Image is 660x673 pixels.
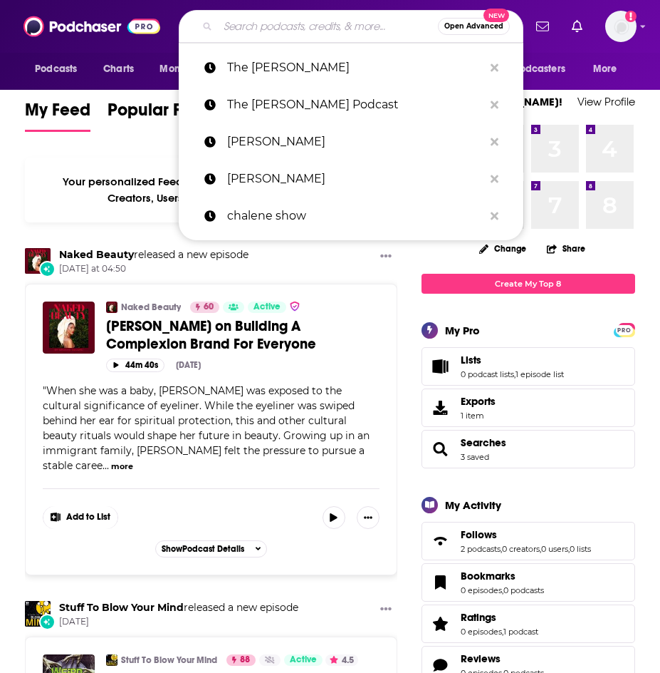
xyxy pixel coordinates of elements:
[568,544,570,554] span: ,
[502,585,503,595] span: ,
[461,411,496,421] span: 1 item
[570,544,591,554] a: 0 lists
[227,197,483,235] p: chalene show
[106,302,117,313] a: Naked Beauty
[577,95,635,108] a: View Profile
[501,544,502,554] span: ,
[483,9,509,22] span: New
[106,317,379,353] a: [PERSON_NAME] on Building A Complexion Brand For Everyone
[357,506,379,529] button: Show More Button
[461,436,506,449] a: Searches
[426,398,455,418] span: Exports
[497,59,565,79] span: For Podcasters
[106,317,316,353] span: [PERSON_NAME] on Building A Complexion Brand For Everyone
[438,18,510,35] button: Open AdvancedNew
[25,56,95,83] button: open menu
[461,528,591,541] a: Follows
[248,302,286,313] a: Active
[503,627,538,637] a: 1 podcast
[605,11,637,42] span: Logged in as Ashley_Beenen
[461,369,514,379] a: 0 podcast lists
[461,652,501,665] span: Reviews
[290,653,317,667] span: Active
[43,384,370,472] span: "
[59,263,248,275] span: [DATE] at 04:50
[155,540,268,558] button: ShowPodcast Details
[461,611,496,624] span: Ratings
[59,601,184,614] a: Stuff To Blow Your Mind
[514,369,515,379] span: ,
[502,627,503,637] span: ,
[566,14,588,38] a: Show notifications dropdown
[25,248,51,274] img: Naked Beauty
[421,430,635,468] span: Searches
[374,248,397,266] button: Show More Button
[461,570,544,582] a: Bookmarks
[421,347,635,386] span: Lists
[421,274,635,293] a: Create My Top 8
[218,15,438,38] input: Search podcasts, credits, & more...
[421,389,635,427] a: Exports
[39,261,55,277] div: New Episode
[471,240,535,257] button: Change
[625,11,637,22] svg: Add a profile image
[426,614,455,634] a: Ratings
[159,59,210,79] span: Monitoring
[461,627,502,637] a: 0 episodes
[108,99,211,132] a: Popular Feed
[583,56,635,83] button: open menu
[103,459,109,472] span: ...
[421,605,635,643] span: Ratings
[25,601,51,627] img: Stuff To Blow Your Mind
[121,654,217,666] a: Stuff To Blow Your Mind
[43,302,95,354] a: Deepica Mutyala on Building A Complexion Brand For Everyone
[421,563,635,602] span: Bookmarks
[616,324,633,334] a: PRO
[426,572,455,592] a: Bookmarks
[325,654,358,666] button: 4.5
[461,452,489,462] a: 3 saved
[445,498,501,512] div: My Activity
[150,56,229,83] button: open menu
[59,248,134,261] a: Naked Beauty
[502,544,540,554] a: 0 creators
[461,528,497,541] span: Follows
[461,611,538,624] a: Ratings
[190,302,219,313] a: 60
[106,359,164,372] button: 44m 40s
[593,59,617,79] span: More
[66,512,110,523] span: Add to List
[444,23,503,30] span: Open Advanced
[530,14,555,38] a: Show notifications dropdown
[426,356,455,376] a: Lists
[227,86,483,123] p: The Dr. Louise Newsom Podcast
[488,56,586,83] button: open menu
[106,654,117,666] img: Stuff To Blow Your Mind
[179,10,523,43] div: Search podcasts, credits, & more...
[59,601,298,615] h3: released a new episode
[426,439,455,459] a: Searches
[59,616,298,628] span: [DATE]
[284,654,323,666] a: Active
[374,601,397,619] button: Show More Button
[227,49,483,86] p: The Dr. Louise Newsom
[25,158,397,222] div: Your personalized Feed is curated based on the Podcasts, Creators, Users, and Lists that you Follow.
[176,360,201,370] div: [DATE]
[540,544,541,554] span: ,
[541,544,568,554] a: 0 users
[179,123,523,160] a: [PERSON_NAME]
[289,300,300,312] img: verified Badge
[515,369,564,379] a: 1 episode list
[461,585,502,595] a: 0 episodes
[111,461,133,473] button: more
[35,59,77,79] span: Podcasts
[39,614,55,630] div: New Episode
[25,99,90,129] span: My Feed
[240,653,250,667] span: 88
[23,13,160,40] img: Podchaser - Follow, Share and Rate Podcasts
[461,395,496,408] span: Exports
[204,300,214,314] span: 60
